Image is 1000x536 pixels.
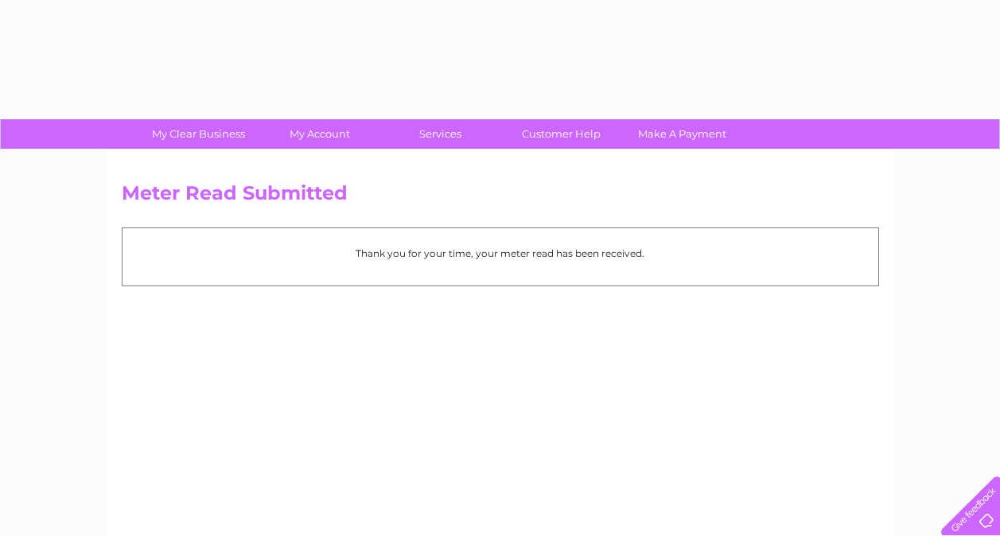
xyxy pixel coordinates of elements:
[254,119,385,149] a: My Account
[130,246,870,261] p: Thank you for your time, your meter read has been received.
[496,119,627,149] a: Customer Help
[122,182,879,212] h2: Meter Read Submitted
[133,119,264,149] a: My Clear Business
[617,119,748,149] a: Make A Payment
[375,119,506,149] a: Services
